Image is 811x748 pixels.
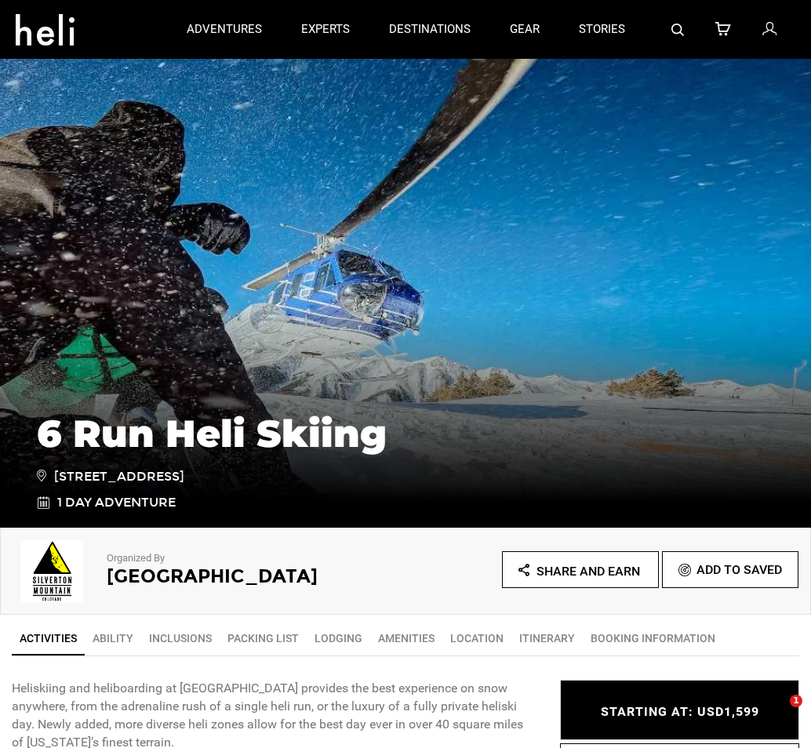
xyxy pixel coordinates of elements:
[601,704,759,719] span: STARTING AT: USD1,599
[85,623,141,654] a: Ability
[37,467,184,486] span: [STREET_ADDRESS]
[370,623,442,654] a: Amenities
[671,24,684,36] img: search-bar-icon.svg
[307,623,370,654] a: Lodging
[758,695,795,732] iframe: Intercom live chat
[13,540,91,603] img: b3bcc865aaab25ac3536b0227bee0eb5.png
[187,21,262,38] p: adventures
[220,623,307,654] a: Packing List
[141,623,220,654] a: Inclusions
[301,21,350,38] p: experts
[57,494,176,512] span: 1 Day Adventure
[696,562,782,577] span: Add To Saved
[536,564,640,579] span: Share and Earn
[583,623,723,654] a: BOOKING INFORMATION
[442,623,511,654] a: Location
[12,623,85,655] a: Activities
[389,21,471,38] p: destinations
[790,695,802,707] span: 1
[107,566,373,586] h2: [GEOGRAPHIC_DATA]
[511,623,583,654] a: Itinerary
[107,551,373,566] p: Organized By
[37,412,774,455] h1: 6 Run Heli Skiing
